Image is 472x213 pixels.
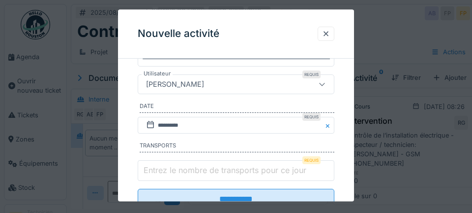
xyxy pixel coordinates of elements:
div: [PERSON_NAME] [142,79,208,90]
div: Requis [302,71,321,78]
div: Requis [302,156,321,164]
h3: Nouvelle activité [138,28,219,40]
label: Transports [140,142,334,153]
label: Entrez le nombre de transports pour ce jour [142,165,308,177]
label: Utilisateur [142,70,173,78]
button: Close [324,117,334,134]
label: Date [140,102,334,113]
div: Requis [302,113,321,121]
